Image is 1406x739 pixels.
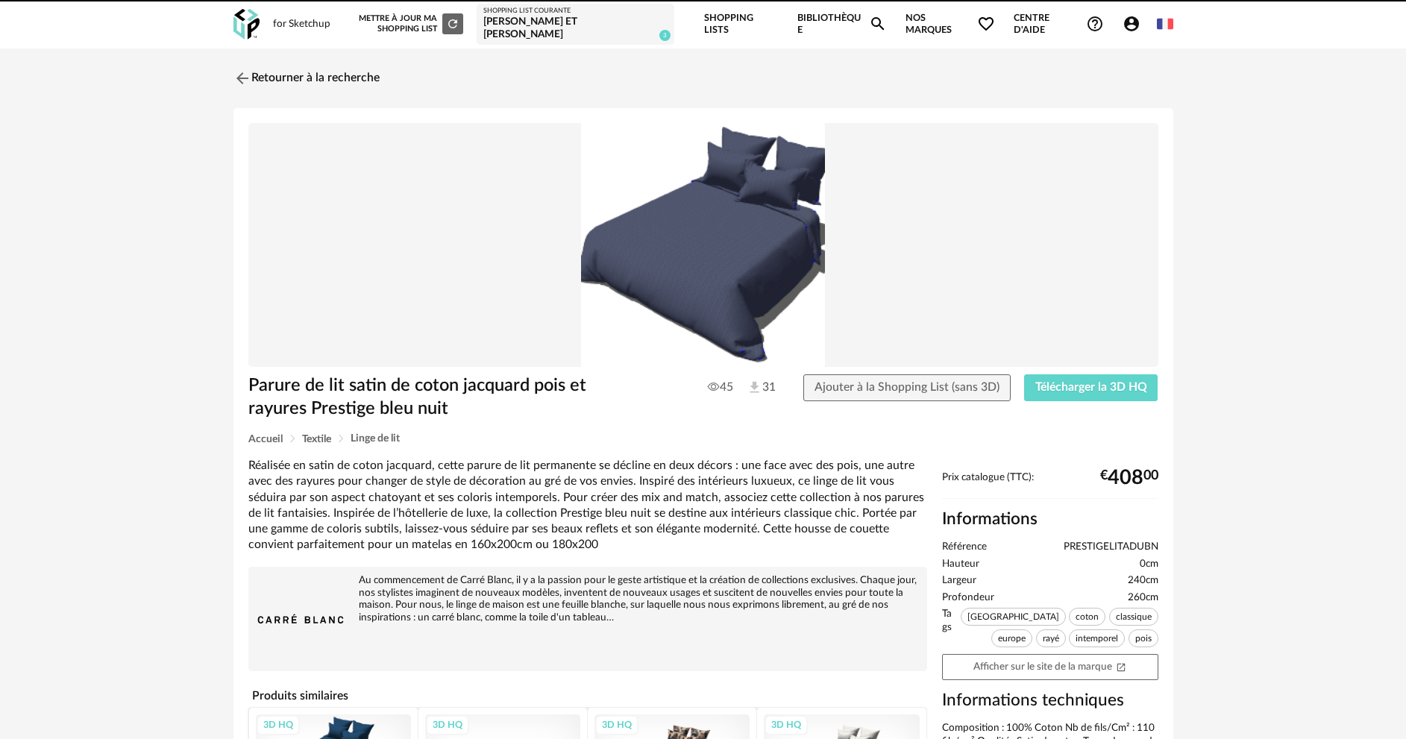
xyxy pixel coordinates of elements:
span: Refresh icon [446,19,459,28]
span: Account Circle icon [1123,15,1140,33]
span: 240cm [1128,574,1158,588]
div: for Sketchup [273,18,330,31]
span: Tags [942,608,952,650]
div: 3D HQ [765,715,808,735]
span: pois [1129,629,1158,647]
span: rayé [1036,629,1066,647]
span: Télécharger la 3D HQ [1035,381,1147,393]
span: 3 [659,30,671,41]
div: Shopping List courante [483,7,668,16]
img: brand logo [256,574,345,664]
span: Help Circle Outline icon [1086,15,1104,33]
span: europe [991,629,1032,647]
span: classique [1109,608,1158,626]
div: Prix catalogue (TTC): [942,471,1158,499]
span: Hauteur [942,558,979,571]
span: coton [1069,608,1105,626]
span: Accueil [248,434,283,444]
h1: Parure de lit satin de coton jacquard pois et rayures Prestige bleu nuit [248,374,619,420]
span: Open In New icon [1116,661,1126,671]
span: 45 [708,380,733,394]
span: intemporel [1069,629,1125,647]
span: Textile [302,434,331,444]
span: [GEOGRAPHIC_DATA] [961,608,1066,626]
span: Heart Outline icon [977,15,995,33]
span: Magnify icon [869,15,887,33]
a: Shopping List courante [PERSON_NAME] et [PERSON_NAME] 3 [483,7,668,42]
div: [PERSON_NAME] et [PERSON_NAME] [483,16,668,42]
div: 3D HQ [595,715,638,735]
a: Retourner à la recherche [233,62,380,95]
span: Linge de lit [351,433,400,444]
span: Account Circle icon [1123,15,1147,33]
div: Mettre à jour ma Shopping List [356,13,463,34]
div: 3D HQ [426,715,469,735]
span: Ajouter à la Shopping List (sans 3D) [815,381,999,393]
span: PRESTIGELITADUBN [1064,541,1158,554]
div: 3D HQ [257,715,300,735]
span: 408 [1108,472,1143,484]
div: Au commencement de Carré Blanc, il y a la passion pour le geste artistique et la création de coll... [256,574,920,625]
span: 0cm [1140,558,1158,571]
button: Télécharger la 3D HQ [1024,374,1158,401]
span: Profondeur [942,591,994,605]
img: svg+xml;base64,PHN2ZyB3aWR0aD0iMjQiIGhlaWdodD0iMjQiIHZpZXdCb3g9IjAgMCAyNCAyNCIgZmlsbD0ibm9uZSIgeG... [233,69,251,87]
div: € 00 [1100,472,1158,484]
span: 260cm [1128,591,1158,605]
span: Centre d'aideHelp Circle Outline icon [1014,12,1104,37]
h2: Informations [942,509,1158,530]
h3: Informations techniques [942,690,1158,711]
img: OXP [233,9,260,40]
button: Ajouter à la Shopping List (sans 3D) [803,374,1011,401]
img: Product pack shot [248,123,1158,367]
span: Référence [942,541,987,554]
span: Largeur [942,574,976,588]
img: Téléchargements [747,380,762,395]
a: Afficher sur le site de la marqueOpen In New icon [942,654,1158,680]
span: 31 [747,380,776,396]
div: Réalisée en satin de coton jacquard, cette parure de lit permanente se décline en deux décors : u... [248,458,927,553]
div: Breadcrumb [248,433,1158,444]
h4: Produits similaires [248,685,927,707]
img: fr [1157,16,1173,32]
